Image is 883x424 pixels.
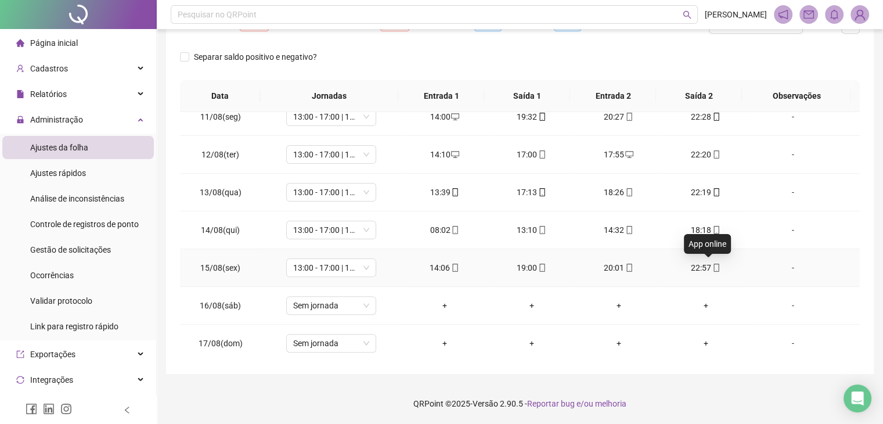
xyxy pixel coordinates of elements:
div: + [585,299,653,312]
span: 14/08(qui) [201,225,240,235]
div: 17:13 [498,186,566,199]
span: desktop [450,150,459,159]
div: 22:19 [672,186,740,199]
span: Relatórios [30,89,67,99]
span: Cadastros [30,64,68,73]
div: 08:02 [410,224,479,236]
div: + [410,299,479,312]
div: - [758,299,827,312]
span: Integrações [30,375,73,385]
th: Entrada 1 [398,80,484,112]
div: - [758,186,827,199]
span: file [16,90,24,98]
span: instagram [60,403,72,415]
span: 17/08(dom) [199,339,243,348]
span: Gestão de solicitações [30,245,111,254]
span: [PERSON_NAME] [705,8,767,21]
span: lock [16,116,24,124]
span: mobile [624,113,633,121]
th: Observações [742,80,851,112]
span: mobile [711,226,720,234]
div: 22:57 [672,261,740,274]
div: Open Intercom Messenger [844,385,871,412]
span: 13:00 - 17:00 | 18:00 - 22:00 [293,184,369,201]
span: notification [778,9,788,20]
span: mobile [450,264,459,272]
div: 13:39 [410,186,479,199]
span: Sem jornada [293,335,369,352]
span: Exportações [30,350,75,359]
div: - [758,148,827,161]
div: - [758,224,827,236]
div: 17:00 [498,148,566,161]
div: 13:10 [498,224,566,236]
div: 19:00 [498,261,566,274]
span: mobile [450,226,459,234]
div: 14:06 [410,261,479,274]
span: Validar protocolo [30,296,92,306]
span: mobile [624,188,633,196]
div: 18:18 [672,224,740,236]
span: Ocorrências [30,271,74,280]
span: left [123,406,131,414]
span: Análise de inconsistências [30,194,124,203]
div: 17:55 [585,148,653,161]
span: 12/08(ter) [201,150,239,159]
span: Reportar bug e/ou melhoria [527,399,626,408]
div: + [410,337,479,350]
div: 20:27 [585,110,653,123]
span: desktop [450,113,459,121]
div: + [585,337,653,350]
span: facebook [26,403,37,415]
footer: QRPoint © 2025 - 2.90.5 - [157,383,883,424]
span: 15/08(sex) [200,263,240,272]
span: Sem jornada [293,297,369,314]
span: Observações [751,89,842,102]
div: App online [684,234,731,254]
span: 13:00 - 17:00 | 18:00 - 22:00 [293,259,369,276]
span: bell [829,9,839,20]
span: Administração [30,115,83,124]
div: 14:00 [410,110,479,123]
div: + [672,337,740,350]
span: Link para registro rápido [30,322,118,331]
span: home [16,39,24,47]
span: mobile [537,264,546,272]
span: Controle de registros de ponto [30,220,139,229]
div: 14:10 [410,148,479,161]
span: mobile [624,226,633,234]
span: mobile [711,150,720,159]
img: 93753 [851,6,868,23]
span: mobile [624,264,633,272]
span: 13:00 - 17:00 | 18:00 - 22:00 [293,108,369,125]
span: export [16,350,24,358]
span: sync [16,376,24,384]
div: 22:20 [672,148,740,161]
span: mobile [711,188,720,196]
span: 13:00 - 17:00 | 18:00 - 22:00 [293,146,369,163]
th: Saída 1 [484,80,570,112]
span: Versão [473,399,498,408]
span: mail [803,9,814,20]
span: user-add [16,64,24,73]
span: Ajustes da folha [30,143,88,152]
span: 11/08(seg) [200,112,241,121]
span: desktop [624,150,633,159]
span: mobile [711,264,720,272]
span: Separar saldo positivo e negativo? [189,51,322,63]
span: mobile [537,113,546,121]
th: Saída 2 [656,80,742,112]
div: 18:26 [585,186,653,199]
div: - [758,110,827,123]
span: 13/08(qua) [200,188,242,197]
span: Ajustes rápidos [30,168,86,178]
div: 19:32 [498,110,566,123]
th: Data [180,80,260,112]
span: 16/08(sáb) [200,301,241,310]
div: + [498,337,566,350]
span: mobile [711,113,720,121]
div: + [498,299,566,312]
div: 14:32 [585,224,653,236]
span: linkedin [43,403,55,415]
span: mobile [537,226,546,234]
